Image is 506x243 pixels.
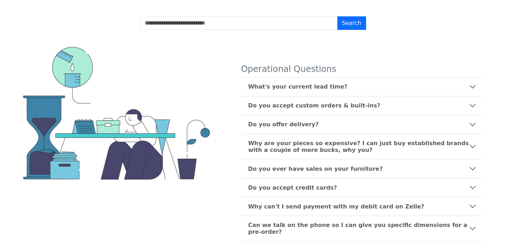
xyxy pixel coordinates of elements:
[23,47,210,180] img: How can we help you?
[241,134,483,159] button: Why are your pieces so expensive? I can just buy established brands with a couple of more bucks, ...
[241,197,483,216] button: Why can't I send payment with my debit card on Zelle?
[248,121,319,128] b: Do you offer delivery?
[241,78,483,96] button: What's your current lead time?
[241,178,483,197] button: Do you accept credit cards?
[140,16,338,30] input: Search FAQs
[248,140,469,153] b: Why are your pieces so expensive? I can just buy established brands with a couple of more bucks, ...
[248,184,337,191] b: Do you accept credit cards?
[241,216,483,241] button: Can we talk on the phone so I can give you specific dimensions for a pre-order?
[248,83,348,90] b: What's your current lead time?
[248,203,424,210] b: Why can't I send payment with my debit card on Zelle?
[241,115,483,134] button: Do you offer delivery?
[248,165,383,172] b: Do you ever have sales on your furniture?
[337,16,366,30] button: Search
[241,159,483,178] button: Do you ever have sales on your furniture?
[248,102,380,109] b: Do you accept custom orders & built-ins?
[241,64,483,74] h4: Operational Questions
[241,96,483,115] button: Do you accept custom orders & built-ins?
[248,222,469,235] b: Can we talk on the phone so I can give you specific dimensions for a pre-order?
